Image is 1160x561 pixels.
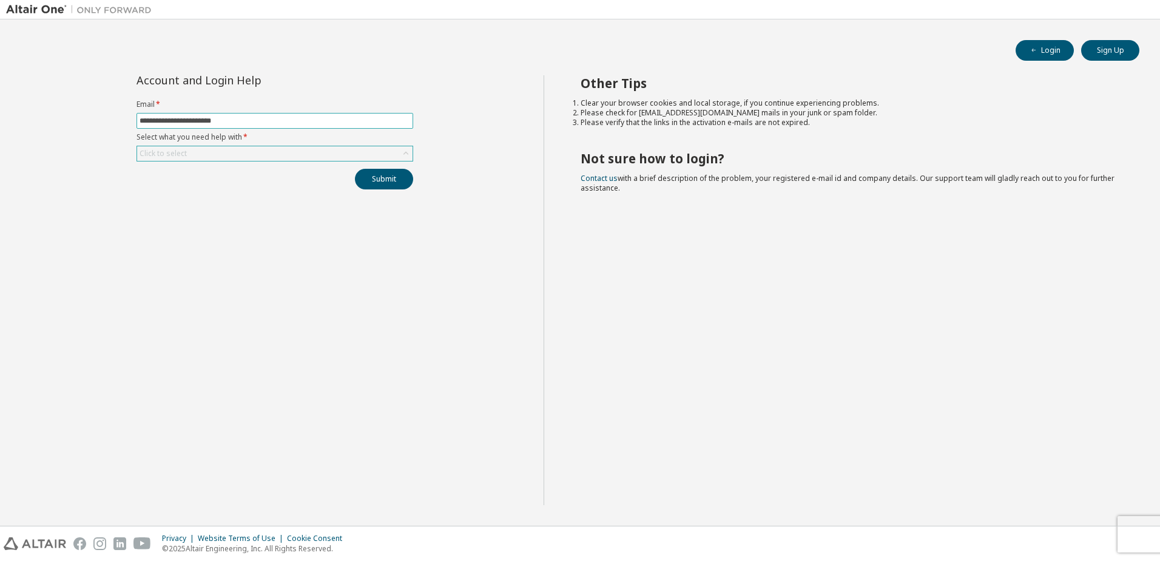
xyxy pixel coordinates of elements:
div: Click to select [140,149,187,158]
h2: Not sure how to login? [581,151,1118,166]
div: Account and Login Help [137,75,358,85]
img: youtube.svg [133,537,151,550]
div: Privacy [162,534,198,543]
img: instagram.svg [93,537,106,550]
h2: Other Tips [581,75,1118,91]
img: facebook.svg [73,537,86,550]
span: with a brief description of the problem, your registered e-mail id and company details. Our suppo... [581,173,1114,193]
img: linkedin.svg [113,537,126,550]
label: Email [137,100,413,109]
p: © 2025 Altair Engineering, Inc. All Rights Reserved. [162,543,349,554]
button: Submit [355,169,413,189]
li: Clear your browser cookies and local storage, if you continue experiencing problems. [581,98,1118,108]
div: Click to select [137,146,413,161]
div: Cookie Consent [287,534,349,543]
div: Website Terms of Use [198,534,287,543]
img: Altair One [6,4,158,16]
a: Contact us [581,173,618,183]
button: Login [1016,40,1074,61]
img: altair_logo.svg [4,537,66,550]
li: Please check for [EMAIL_ADDRESS][DOMAIN_NAME] mails in your junk or spam folder. [581,108,1118,118]
li: Please verify that the links in the activation e-mails are not expired. [581,118,1118,127]
label: Select what you need help with [137,132,413,142]
button: Sign Up [1081,40,1139,61]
